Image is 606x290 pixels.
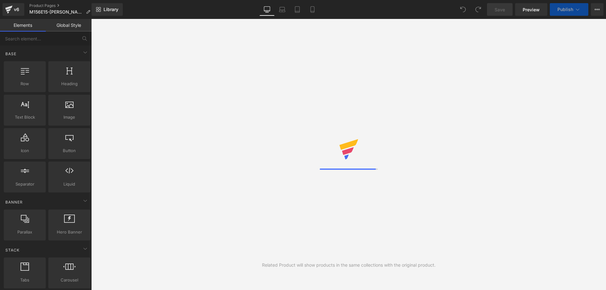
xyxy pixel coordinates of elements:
span: Banner [5,199,23,205]
span: Hero Banner [50,229,88,235]
a: Preview [515,3,547,16]
button: Publish [550,3,588,16]
span: Base [5,51,17,57]
a: Mobile [305,3,320,16]
span: Liquid [50,181,88,187]
span: Image [50,114,88,121]
span: Heading [50,80,88,87]
div: Related Product will show products in the same collections with the original product. [262,262,436,269]
span: Separator [6,181,44,187]
button: More [591,3,603,16]
a: Desktop [259,3,275,16]
span: Carousel [50,277,88,283]
span: Tabs [6,277,44,283]
button: Redo [472,3,484,16]
a: Tablet [290,3,305,16]
span: Button [50,147,88,154]
div: v6 [13,5,21,14]
span: Preview [523,6,540,13]
span: Stack [5,247,20,253]
a: Global Style [46,19,92,32]
span: Icon [6,147,44,154]
span: Library [104,7,118,12]
a: New Library [92,3,123,16]
span: Text Block [6,114,44,121]
button: Undo [457,3,469,16]
span: M156E15-[PERSON_NAME] [29,9,83,15]
span: Row [6,80,44,87]
a: v6 [3,3,24,16]
a: Product Pages [29,3,95,8]
span: Save [495,6,505,13]
span: Parallax [6,229,44,235]
span: Publish [557,7,573,12]
a: Laptop [275,3,290,16]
